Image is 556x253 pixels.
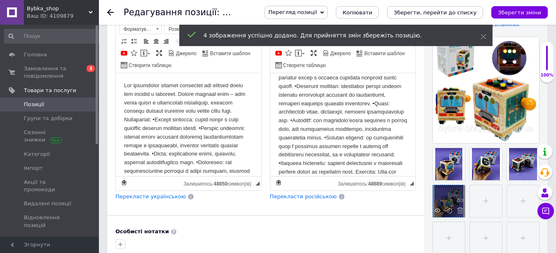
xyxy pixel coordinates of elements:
[115,193,186,200] span: Перекласти українською
[343,9,372,16] span: Копіювати
[284,49,293,58] a: Вставити іконку
[87,65,95,72] span: 3
[127,62,171,69] span: Створити таблицю
[164,25,189,34] span: Розмір
[368,181,382,187] span: 48889
[24,151,50,158] span: Категорії
[329,50,351,57] span: Джерело
[201,49,252,58] a: Вставити шаблон
[24,129,76,144] span: Сезонні знижки
[24,200,71,207] span: Видалені позиції
[387,6,483,19] button: Зберегти, перейти до списку
[213,181,227,187] span: 48850
[274,178,283,187] a: Зробити резервну копію зараз
[120,49,129,58] a: Додати відео з YouTube
[24,51,47,58] span: Головна
[24,236,70,243] span: Характеристики
[24,65,76,80] span: Замовлення та повідомлення
[336,6,379,19] button: Копіювати
[410,181,414,186] span: Потягніть для зміни розмірів
[24,179,76,193] span: Акції та промокоди
[274,60,327,70] a: Створити таблицю
[209,50,251,57] span: Вставити шаблон
[394,9,476,16] i: Зберегти, перейти до списку
[155,49,164,58] a: Максимізувати
[282,62,326,69] span: Створити таблицю
[120,60,173,70] a: Створити таблицю
[152,37,161,46] a: По центру
[164,24,197,34] a: Розмір
[24,165,43,172] span: Імпорт
[355,49,406,58] a: Вставити шаблон
[183,179,255,187] div: Кiлькiсть символiв
[24,214,76,229] span: Відновлення позицій
[498,9,541,16] i: Зберегти зміни
[540,41,554,83] div: 100% Якість заповнення
[120,178,129,187] a: Зробити резервну копію зараз
[338,179,410,187] div: Кiлькiсть символiв
[256,181,260,186] span: Потягніть для зміни розмірів
[294,49,306,58] a: Вставити повідомлення
[270,73,416,176] iframe: Редактор, E33860EE-671E-44F7-9B3B-2FD0B21B9DF1
[268,9,317,15] span: Перегляд позиції
[274,49,283,58] a: Додати відео з YouTube
[321,49,352,58] a: Джерело
[4,29,102,44] input: Пошук
[24,115,73,122] span: Групи та добірки
[115,228,169,234] b: Особисті нотатки
[139,49,151,58] a: Вставити повідомлення
[491,6,548,19] button: Зберегти зміни
[129,49,138,58] a: Вставити іконку
[8,8,137,214] body: Редактор, 5A087664-1774-47F3-8CB6-727252270132
[167,49,198,58] a: Джерело
[27,5,89,12] span: Bybka_shop
[270,193,337,200] span: Перекласти російською
[142,37,151,46] a: По лівому краю
[119,24,162,34] a: Форматування
[162,37,171,46] a: По правому краю
[174,37,183,46] a: Зменшити відступ
[24,101,44,108] span: Позиції
[175,50,197,57] span: Джерело
[204,31,460,39] div: 4 зображення успішно додано. Для прийняття змін збережіть позицію.
[24,87,76,94] span: Товари та послуги
[129,37,138,46] a: Вставити/видалити маркований список
[116,73,261,176] iframe: Редактор, 5A087664-1774-47F3-8CB6-727252270132
[363,50,405,57] span: Вставити шаблон
[107,9,114,16] div: Повернутися назад
[309,49,318,58] a: Максимізувати
[120,25,153,34] span: Форматування
[540,72,554,78] div: 100%
[27,12,99,20] div: Ваш ID: 4109879
[537,203,554,219] button: Чат з покупцем
[120,37,129,46] a: Вставити/видалити нумерований список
